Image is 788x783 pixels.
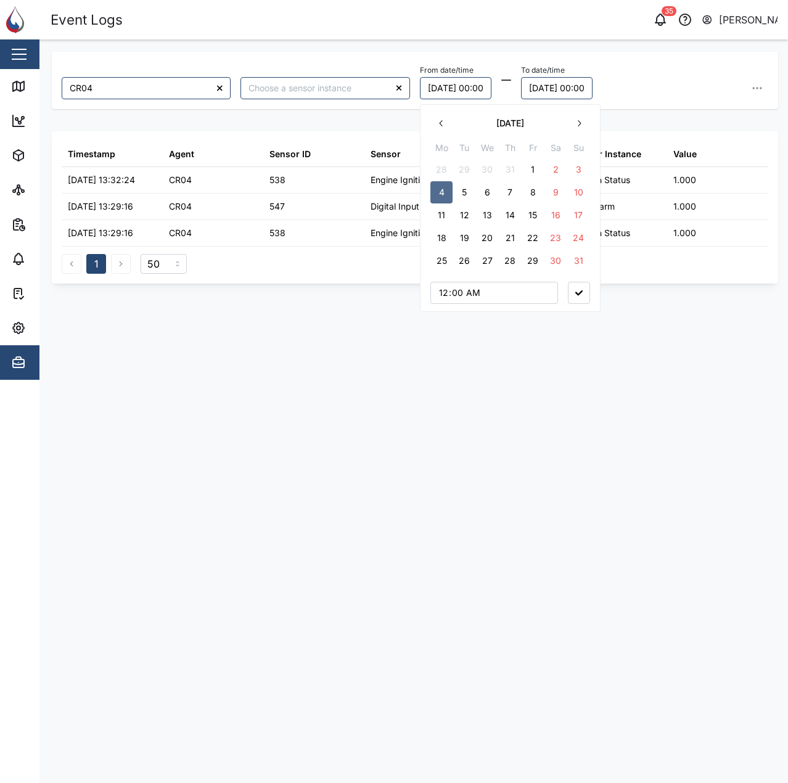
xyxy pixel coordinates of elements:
th: We [476,141,499,158]
button: 1 August 2025 [522,158,544,181]
button: 13 August 2025 [476,204,498,226]
button: 10 August 2025 [567,181,589,203]
div: Engine Ignition Status [371,226,458,240]
div: [DATE] 13:29:16 [68,226,133,240]
button: 19 August 2025 [453,227,475,249]
button: 23 August 2025 [544,227,567,249]
button: 16 August 2025 [544,204,567,226]
div: 1.000 [673,226,696,240]
div: CR04 [169,226,192,240]
button: 25 August 2025 [430,250,453,272]
div: 1.000 [673,173,696,187]
div: Tasks [32,287,66,300]
button: 11/08/2025 00:00 [521,77,593,99]
button: 11 August 2025 [430,204,453,226]
button: 30 July 2025 [476,158,498,181]
button: 2 August 2025 [544,158,567,181]
button: 18 August 2025 [430,227,453,249]
button: [PERSON_NAME] [701,11,778,28]
div: [PERSON_NAME] [719,12,778,28]
button: 3 August 2025 [567,158,589,181]
button: 17 August 2025 [567,204,589,226]
div: Sensor ID [269,147,311,161]
button: 14 August 2025 [499,204,521,226]
div: 538 [269,226,285,240]
div: Reports [32,218,74,231]
div: [DATE] 13:32:24 [68,173,135,187]
div: Engine Ignition Status [371,173,458,187]
div: 1.000 [673,200,696,213]
th: Su [567,141,590,158]
button: 28 July 2025 [430,158,453,181]
div: Sensor Instance [572,147,641,161]
button: 21 August 2025 [499,227,521,249]
button: 20 August 2025 [476,227,498,249]
div: [DATE] 13:29:16 [68,200,133,213]
button: 29 July 2025 [453,158,475,181]
button: 30 August 2025 [544,250,567,272]
th: Tu [453,141,476,158]
button: 9 August 2025 [544,181,567,203]
button: 29 August 2025 [522,250,544,272]
button: 26 August 2025 [453,250,475,272]
div: CR04 [169,173,192,187]
button: 24 August 2025 [567,227,589,249]
th: Mo [430,141,453,158]
div: Settings [32,321,76,335]
div: Event Logs [51,9,123,31]
div: Admin [32,356,68,369]
div: Assets [32,149,70,162]
div: Ignition Status [572,226,630,240]
div: Timestamp [68,147,115,161]
button: 8 August 2025 [522,181,544,203]
th: Sa [544,141,567,158]
input: Choose a sensor instance [240,77,409,99]
button: 31 July 2025 [499,158,521,181]
button: 5 August 2025 [453,181,475,203]
div: Alarms [32,252,70,266]
div: 547 [269,200,285,213]
button: 28 August 2025 [499,250,521,272]
button: 6 August 2025 [476,181,498,203]
div: Map [32,80,60,93]
div: Value [673,147,697,161]
button: 22 August 2025 [522,227,544,249]
button: [DATE] [453,112,568,134]
div: CR04 [169,200,192,213]
button: 12 August 2025 [453,204,475,226]
img: Main Logo [6,6,33,33]
div: Sensor [371,147,401,161]
th: Fr [522,141,544,158]
button: 31 August 2025 [567,250,589,272]
div: Ignition Status [572,173,630,187]
th: Th [499,141,522,158]
div: Sites [32,183,62,197]
button: 4 August 2025 [430,181,453,203]
div: 35 [662,6,676,16]
div: 538 [269,173,285,187]
button: 15 August 2025 [522,204,544,226]
button: 1 [86,254,106,274]
input: Choose an agent [62,77,231,99]
div: Agent [169,147,194,161]
button: 04/08/2025 00:00 [420,77,491,99]
label: From date/time [420,66,474,75]
label: To date/time [521,66,565,75]
div: Digital Input [371,200,419,213]
button: 7 August 2025 [499,181,521,203]
button: 27 August 2025 [476,250,498,272]
div: Dashboard [32,114,88,128]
